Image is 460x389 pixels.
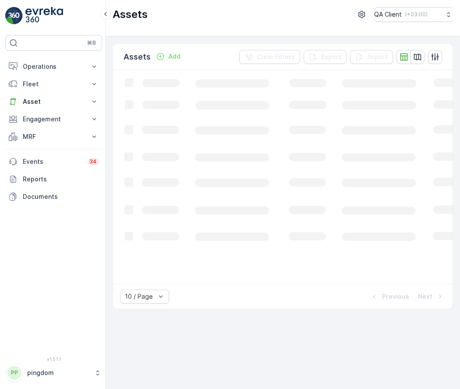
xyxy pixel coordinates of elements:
[5,357,102,362] span: v 1.51.1
[374,7,453,22] button: QA Client(+03:00)
[5,75,102,93] button: Fleet
[5,93,102,110] button: Asset
[5,364,102,382] button: PPpingdom
[113,7,148,21] p: Assets
[23,115,85,124] p: Engagement
[23,132,85,141] p: MRF
[5,153,102,170] a: Events34
[405,11,428,18] p: ( +03:00 )
[321,53,341,61] p: Export
[89,158,97,165] p: 34
[5,128,102,145] button: MRF
[369,291,410,302] button: Previous
[152,51,184,62] button: Add
[23,192,99,201] p: Documents
[23,97,85,106] p: Asset
[168,52,180,61] p: Add
[368,53,388,61] p: Import
[5,58,102,75] button: Operations
[257,53,295,61] p: Clear Filters
[23,80,85,88] p: Fleet
[25,7,63,25] img: logo_light-DOdMpM7g.png
[5,188,102,205] a: Documents
[87,39,96,46] p: ⌘B
[304,50,347,64] button: Export
[374,10,402,19] p: QA Client
[5,7,23,25] img: logo
[382,292,409,301] p: Previous
[7,366,21,380] div: PP
[27,368,90,377] p: pingdom
[418,292,432,301] p: Next
[124,51,151,63] p: Assets
[239,50,300,64] button: Clear Filters
[5,170,102,188] a: Reports
[350,50,393,64] button: Import
[23,175,99,184] p: Reports
[5,110,102,128] button: Engagement
[417,291,446,302] button: Next
[23,62,85,71] p: Operations
[23,157,82,166] p: Events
